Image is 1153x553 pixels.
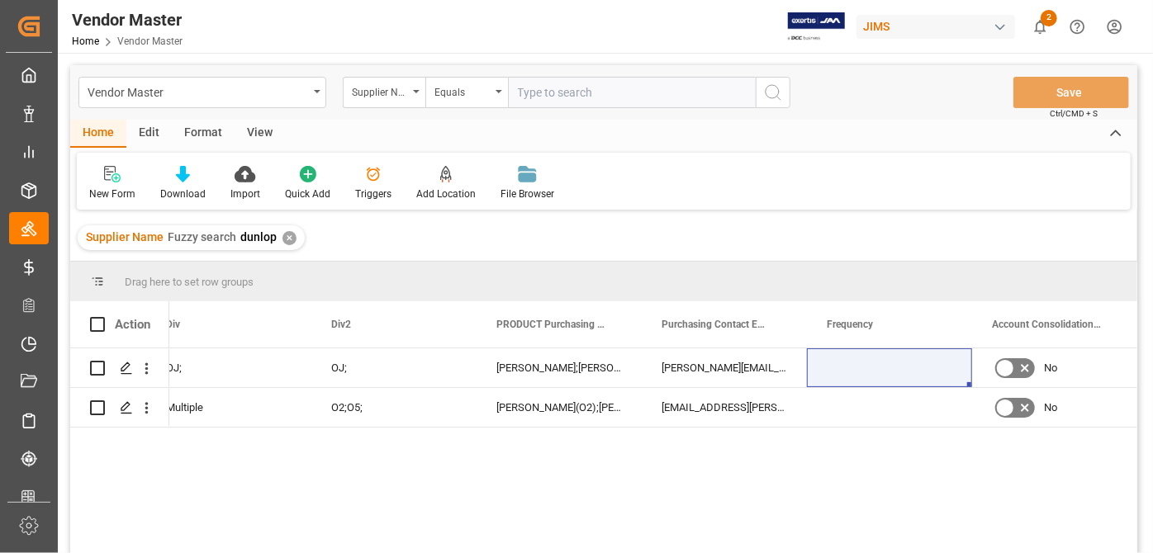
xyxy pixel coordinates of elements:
div: OJ; [311,348,477,387]
div: Import [230,187,260,201]
div: Vendor Master [72,7,183,32]
div: JIMS [856,15,1015,39]
div: Triggers [355,187,391,201]
button: Save [1013,77,1129,108]
div: New Form [89,187,135,201]
div: [PERSON_NAME](O2);[PERSON_NAME](O2);[PERSON_NAME](O5); [PERSON_NAME](O5); [PERSON_NAME](O2) [477,388,642,427]
div: View [235,120,285,148]
div: [PERSON_NAME][EMAIL_ADDRESS][PERSON_NAME][DOMAIN_NAME];[DOMAIN_NAME][EMAIL_ADDRESS][PERSON_NAME][... [642,348,807,387]
span: No [1044,349,1057,387]
input: Type to search [508,77,756,108]
div: Supplier Name [352,81,408,100]
div: Quick Add [285,187,330,201]
button: JIMS [856,11,1022,42]
div: Home [70,120,126,148]
span: dunlop [240,230,277,243]
span: Div2 [331,319,351,330]
span: 2 [1041,10,1057,26]
div: O2;O5; [311,388,477,427]
span: Div [166,319,180,330]
button: open menu [343,77,425,108]
span: Purchasing Contact Email [662,319,772,330]
span: Drag here to set row groups [125,276,254,288]
div: Equals [434,81,491,100]
div: Download [160,187,206,201]
div: Press SPACE to select this row. [70,388,169,428]
button: open menu [425,77,508,108]
div: ✕ [282,231,297,245]
div: File Browser [501,187,554,201]
div: Add Location [416,187,476,201]
button: show 2 new notifications [1022,8,1059,45]
span: Fuzzy search [168,230,236,243]
div: Format [172,120,235,148]
div: OJ; [146,348,311,387]
div: Multiple [146,388,311,427]
div: [PERSON_NAME];[PERSON_NAME]; [477,348,642,387]
a: Home [72,35,99,47]
span: Ctrl/CMD + S [1050,107,1098,120]
span: Account Consolidation (Y/N) [992,319,1103,330]
div: [EMAIL_ADDRESS][PERSON_NAME][DOMAIN_NAME](O2);[PERSON_NAME][DOMAIN_NAME][EMAIL_ADDRESS][PERSON_NA... [642,388,807,427]
div: Action [115,317,150,332]
span: Frequency [827,319,873,330]
img: Exertis%20JAM%20-%20Email%20Logo.jpg_1722504956.jpg [788,12,845,41]
span: Supplier Name [86,230,164,243]
div: Vendor Master [88,81,308,102]
button: search button [756,77,790,108]
span: No [1044,389,1057,427]
button: open menu [78,77,326,108]
div: Press SPACE to select this row. [70,348,169,388]
button: Help Center [1059,8,1096,45]
div: Edit [126,120,172,148]
span: PRODUCT Purchasing Contact [496,319,607,330]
